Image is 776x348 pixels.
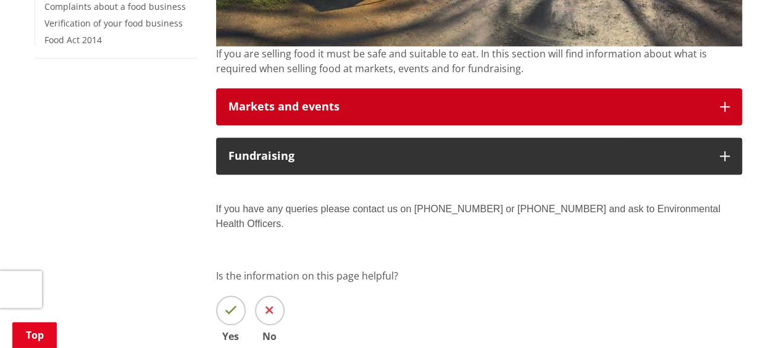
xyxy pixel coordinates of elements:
a: Food Act 2014 [44,34,102,46]
span: No [255,331,285,341]
span: Yes [216,331,246,341]
a: Verification of your food business [44,17,183,29]
p: If you have any queries please contact us on [PHONE_NUMBER] or [PHONE_NUMBER] and ask to Environm... [216,187,742,231]
h3: Markets and events [228,101,707,113]
a: Top [12,322,57,348]
button: Markets and events [216,88,742,125]
iframe: Messenger Launcher [719,296,764,341]
button: Fundraising [216,138,742,175]
h3: Fundraising [228,150,707,162]
a: Complaints about a food business [44,1,186,12]
p: Is the information on this page helpful? [216,268,742,283]
p: If you are selling food it must be safe and suitable to eat. In this section will find informatio... [216,46,742,76]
